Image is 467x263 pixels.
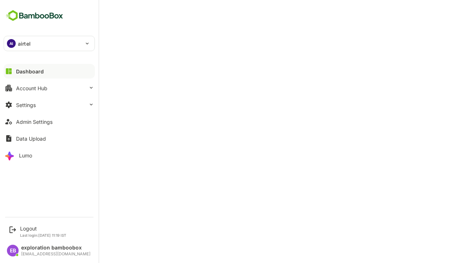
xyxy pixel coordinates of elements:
div: AI [7,39,16,48]
div: Account Hub [16,85,47,91]
button: Data Upload [4,131,95,146]
button: Lumo [4,148,95,163]
button: Account Hub [4,81,95,95]
div: Logout [20,225,66,232]
div: Data Upload [16,136,46,142]
button: Dashboard [4,64,95,79]
button: Admin Settings [4,114,95,129]
p: airtel [18,40,31,47]
div: [EMAIL_ADDRESS][DOMAIN_NAME] [21,252,90,256]
div: Settings [16,102,36,108]
img: BambooboxFullLogoMark.5f36c76dfaba33ec1ec1367b70bb1252.svg [4,9,65,23]
div: Dashboard [16,68,44,75]
p: Last login: [DATE] 11:19 IST [20,233,66,237]
div: EB [7,245,19,256]
div: exploration bamboobox [21,245,90,251]
div: Admin Settings [16,119,53,125]
div: Lumo [19,152,32,159]
button: Settings [4,98,95,112]
div: AIairtel [4,36,94,51]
